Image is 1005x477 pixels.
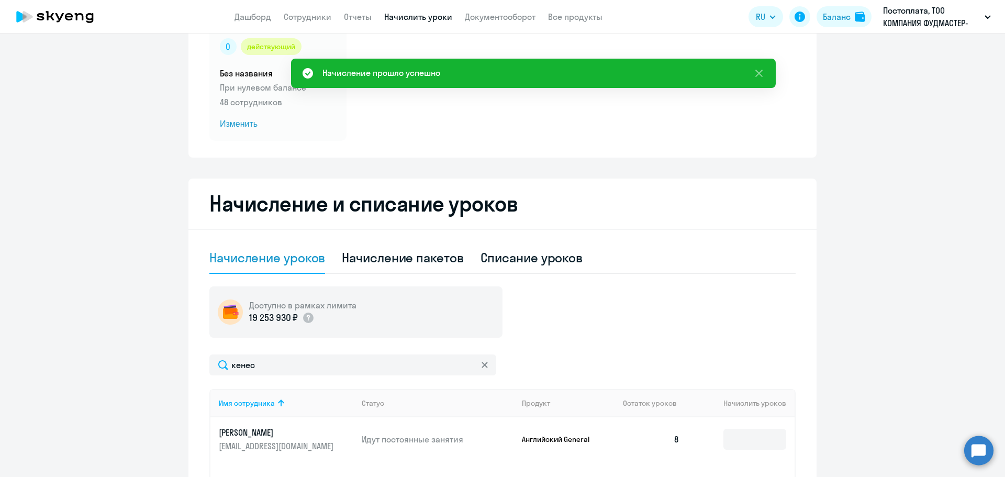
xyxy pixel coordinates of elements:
[220,68,336,79] h5: Без названия
[219,427,353,452] a: [PERSON_NAME][EMAIL_ADDRESS][DOMAIN_NAME]
[362,398,384,408] div: Статус
[756,10,765,23] span: RU
[209,191,796,216] h2: Начисление и списание уроков
[362,434,513,445] p: Идут постоянные занятия
[220,96,336,108] p: 48 сотрудников
[522,398,550,408] div: Продукт
[623,398,677,408] span: Остаток уроков
[522,435,600,444] p: Английский General
[384,12,452,22] a: Начислить уроки
[481,249,583,266] div: Списание уроков
[749,6,783,27] button: RU
[688,389,795,417] th: Начислить уроков
[220,118,336,130] span: Изменить
[220,81,336,94] p: При нулевом балансе
[465,12,535,22] a: Документооборот
[362,398,513,408] div: Статус
[883,4,980,29] p: Постоплата, ТОО КОМПАНИЯ ФУДМАСТЕР-ТРЭЙД
[209,249,325,266] div: Начисление уроков
[855,12,865,22] img: balance
[615,417,688,461] td: 8
[241,38,301,55] div: действующий
[623,398,688,408] div: Остаток уроков
[342,249,463,266] div: Начисление пакетов
[249,311,298,325] p: 19 253 930 ₽
[344,12,372,22] a: Отчеты
[878,4,996,29] button: Постоплата, ТОО КОМПАНИЯ ФУДМАСТЕР-ТРЭЙД
[218,299,243,325] img: wallet-circle.png
[284,12,331,22] a: Сотрудники
[209,354,496,375] input: Поиск по имени, email, продукту или статусу
[219,440,336,452] p: [EMAIL_ADDRESS][DOMAIN_NAME]
[817,6,872,27] button: Балансbalance
[219,398,353,408] div: Имя сотрудника
[548,12,602,22] a: Все продукты
[249,299,356,311] h5: Доступно в рамках лимита
[219,398,275,408] div: Имя сотрудника
[522,398,615,408] div: Продукт
[219,427,336,438] p: [PERSON_NAME]
[234,12,271,22] a: Дашборд
[823,10,851,23] div: Баланс
[322,66,440,79] div: Начисление прошло успешно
